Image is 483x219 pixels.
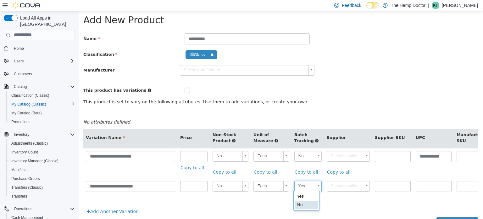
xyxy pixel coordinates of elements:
span: Purchase Orders [11,176,40,181]
span: Customers [14,72,32,77]
a: Inventory Count [9,148,41,156]
span: Adjustments (Classic) [9,140,75,147]
span: Operations [11,205,75,213]
span: KT [433,2,438,9]
button: Operations [1,205,77,213]
a: Purchase Orders [9,175,42,182]
button: Catalog [11,83,29,90]
span: Purchase Orders [9,175,75,182]
button: Customers [1,69,77,78]
a: My Catalog (Classic) [9,101,49,108]
span: Promotions [9,118,75,126]
span: Promotions [11,119,31,124]
input: Dark Mode [366,2,380,9]
a: Inventory Manager (Classic) [9,157,61,165]
p: The Hemp Doctor [391,2,425,9]
span: Inventory Manager (Classic) [9,157,75,165]
p: | [428,2,429,9]
span: Catalog [14,84,27,89]
span: My Catalog (Beta) [11,111,42,116]
span: Classification (Classic) [11,93,49,98]
span: Inventory [11,131,75,138]
span: Transfers (Classic) [11,185,43,190]
button: Inventory [11,131,32,138]
button: Purchase Orders [6,174,77,183]
span: Users [11,57,75,65]
span: Inventory Count [9,148,75,156]
img: Cova [13,2,41,9]
button: Inventory [1,130,77,139]
button: Inventory Manager (Classic) [6,157,77,165]
span: Load All Apps in [GEOGRAPHIC_DATA] [18,15,75,27]
button: Catalog [1,82,77,91]
div: No [216,190,240,198]
button: Promotions [6,118,77,126]
button: Home [1,44,77,53]
span: My Catalog (Classic) [9,101,75,108]
span: Transfers [11,194,27,199]
button: Adjustments (Classic) [6,139,77,148]
span: Transfers [9,193,75,200]
div: Yes [216,181,240,190]
button: Classification (Classic) [6,91,77,100]
span: My Catalog (Beta) [9,109,75,117]
span: My Catalog (Classic) [11,102,46,107]
button: Users [1,57,77,66]
span: Feedback [342,2,361,9]
span: Inventory Count [11,150,38,155]
a: Classification (Classic) [9,92,52,99]
span: Customers [11,70,75,78]
span: Manifests [9,166,75,174]
span: Home [11,44,75,52]
span: Home [14,46,24,51]
span: Classification (Classic) [9,92,75,99]
button: My Catalog (Classic) [6,100,77,109]
span: Catalog [11,83,75,90]
button: Transfers (Classic) [6,183,77,192]
p: [PERSON_NAME] [442,2,478,9]
button: Manifests [6,165,77,174]
a: Adjustments (Classic) [9,140,50,147]
a: Promotions [9,118,33,126]
a: Transfers (Classic) [9,184,45,191]
span: Inventory [14,132,29,137]
button: My Catalog (Beta) [6,109,77,118]
span: Adjustments (Classic) [11,141,48,146]
a: Home [11,45,26,52]
span: Users [14,59,24,64]
div: Kyle Trask [432,2,439,9]
span: Operations [14,206,32,211]
span: Manifests [11,167,27,172]
span: Inventory Manager (Classic) [11,158,58,164]
a: Manifests [9,166,30,174]
span: Transfers (Classic) [9,184,75,191]
button: Users [11,57,26,65]
a: Transfers [9,193,30,200]
button: Operations [11,205,35,213]
button: Transfers [6,192,77,201]
a: My Catalog (Beta) [9,109,44,117]
a: Customers [11,70,35,78]
button: Inventory Count [6,148,77,157]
